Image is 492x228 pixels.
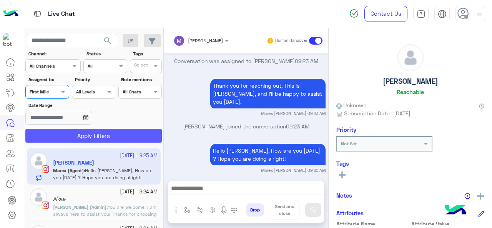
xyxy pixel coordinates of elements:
h6: Priority [336,126,356,133]
span: search [103,36,112,45]
label: Assigned to: [28,76,68,83]
span: Subscription Date : [DATE] [344,109,411,117]
img: defaultAdmin.png [30,188,47,206]
button: search [98,34,117,50]
p: Live Chat [48,9,75,19]
img: profile [475,9,484,19]
span: Attribute Value [411,220,485,228]
small: Marex [PERSON_NAME] 09:23 AM [261,110,326,116]
button: create order [206,204,219,216]
img: create order [209,207,216,213]
button: Apply Filters [25,129,162,143]
small: Marex [PERSON_NAME] 09:25 AM [261,167,326,173]
label: Note mentions [121,76,161,83]
img: Instagram [42,201,49,209]
small: Human Handover [275,38,307,44]
button: Drop [246,203,264,216]
img: notes [464,193,470,199]
a: tab [413,6,429,22]
img: select flow [184,207,190,213]
p: 25/9/2025, 9:25 AM [210,144,326,165]
img: send attachment [171,206,181,215]
a: Contact Us [364,6,407,22]
p: [PERSON_NAME] joined the conversation [167,122,326,130]
label: Date Range [28,102,115,109]
img: hulul-logo.png [442,197,469,224]
img: 317874714732967 [3,33,17,47]
span: You are welcome. I am always here to assist you! Thanks for choosing Cloud🤍 [53,204,156,224]
h6: Reachable [397,88,424,95]
div: Select [133,62,148,70]
img: tab [417,10,426,18]
img: make a call [231,207,237,213]
span: 09:23 AM [286,123,309,130]
img: add [477,193,484,200]
label: Status [86,50,126,57]
b: : [53,204,108,210]
h5: [PERSON_NAME] [383,77,438,86]
button: select flow [181,204,194,216]
img: send voice note [219,206,228,215]
button: Send and close [270,200,299,220]
small: [DATE] - 9:24 AM [120,188,158,196]
span: Unknown [336,101,366,109]
img: tab [438,10,447,18]
h6: Notes [336,192,352,199]
h6: Tags [336,160,484,167]
img: tab [33,9,42,18]
span: Attribute Name [336,220,410,228]
b: Not Set [341,141,357,146]
p: 25/9/2025, 9:23 AM [210,79,326,108]
img: spinner [349,9,359,18]
img: send message [309,206,317,214]
label: Channel: [28,50,80,57]
label: Tags [133,50,161,57]
span: [PERSON_NAME] (Admin) [53,204,106,210]
span: [PERSON_NAME] [188,38,223,43]
button: Trigger scenario [194,204,206,216]
img: Logo [3,6,18,22]
span: 09:23 AM [295,58,318,64]
img: defaultAdmin.png [397,45,424,71]
img: Trigger scenario [197,207,203,213]
h5: 𝓝𝓸𝓾𝓻 [53,196,66,202]
p: Conversation was assigned to [PERSON_NAME] [167,57,326,65]
label: Priority [75,76,115,83]
h6: Attributes [336,210,364,216]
